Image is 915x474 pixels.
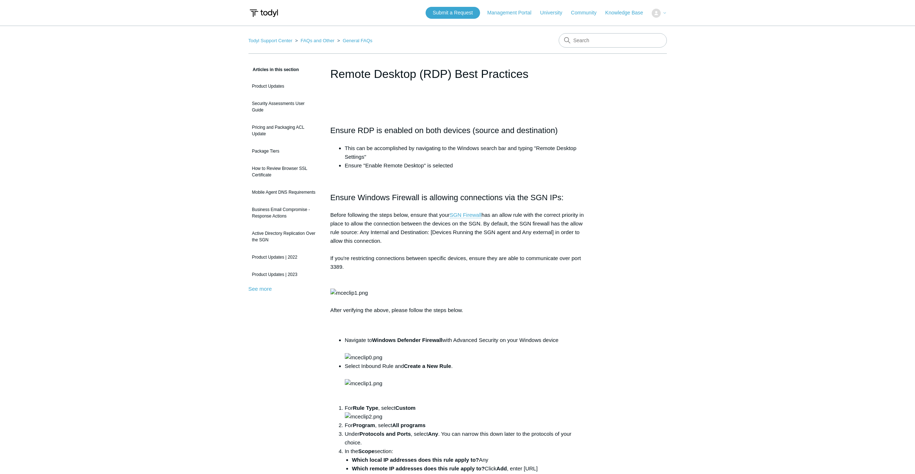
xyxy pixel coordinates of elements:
[352,464,585,473] li: Click , enter [URL]
[330,191,585,204] h2: Ensure Windows Firewall is allowing connections via the SGN IPs:
[345,421,585,430] li: For , select
[428,431,438,437] strong: Any
[248,286,272,292] a: See more
[540,9,569,17] a: University
[352,465,485,471] strong: Which remote IP addresses does this rule apply to?
[345,362,585,396] li: Select Inbound Rule and .
[345,144,585,161] li: This can be accomplished by navigating to the Windows search bar and typing "Remote Desktop Setti...
[345,379,382,388] img: mceclip1.png
[426,7,480,19] a: Submit a Request
[345,404,585,421] li: For , select
[345,353,382,362] img: mceclip0.png
[345,412,382,421] img: mceclip2.png
[248,250,320,264] a: Product Updates | 2022
[248,185,320,199] a: Mobile Agent DNS Requirements
[345,447,585,473] li: In the section:
[404,363,451,369] strong: Create a New Rule
[352,456,585,464] li: Any
[343,38,372,43] a: General FAQs
[336,38,373,43] li: General FAQs
[248,38,294,43] li: Todyl Support Center
[345,336,585,362] li: Navigate to with Advanced Security on your Windows device
[248,120,320,141] a: Pricing and Packaging ACL Update
[358,448,374,454] strong: Scope
[248,38,292,43] a: Todyl Support Center
[352,457,479,463] strong: Which local IP addresses does this rule apply to?
[372,337,443,343] strong: Windows Defender Firewall
[330,124,585,137] h2: Ensure RDP is enabled on both devices (source and destination)
[487,9,538,17] a: Management Portal
[571,9,604,17] a: Community
[330,289,368,297] img: mceclip1.png
[345,161,585,170] li: Ensure "Enable Remote Desktop" is selected
[248,144,320,158] a: Package Tiers
[392,422,426,428] strong: All programs
[248,268,320,281] a: Product Updates | 2023
[248,227,320,247] a: Active Directory Replication Over the SGN
[248,79,320,93] a: Product Updates
[353,422,375,428] strong: Program
[559,33,667,48] input: Search
[300,38,334,43] a: FAQs and Other
[248,6,279,20] img: Todyl Support Center Help Center home page
[248,67,299,72] span: Articles in this section
[353,405,378,411] strong: Rule Type
[605,9,650,17] a: Knowledge Base
[330,211,585,315] p: Before following the steps below, ensure that your has an allow rule with the correct priority in...
[294,38,336,43] li: FAQs and Other
[395,405,415,411] strong: Custom
[496,465,507,471] strong: Add
[248,203,320,223] a: Business Email Compromise - Response Actions
[248,162,320,182] a: How to Review Browser SSL Certificate
[360,431,411,437] strong: Protocols and Ports
[330,65,585,83] h1: Remote Desktop (RDP) Best Practices
[248,97,320,117] a: Security Assessments User Guide
[345,430,585,447] li: Under , select . You can narrow this down later to the protocols of your choice.
[450,212,481,218] a: SGN Firewall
